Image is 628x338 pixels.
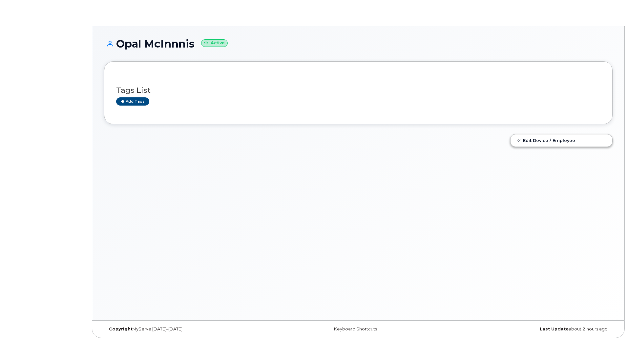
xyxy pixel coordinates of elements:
a: Add tags [116,97,149,106]
a: Keyboard Shortcuts [334,327,377,331]
a: Edit Device / Employee [511,134,612,146]
strong: Copyright [109,327,133,331]
small: Active [201,39,228,47]
div: MyServe [DATE]–[DATE] [104,327,274,332]
h3: Tags List [116,86,600,94]
div: about 2 hours ago [443,327,613,332]
strong: Last Update [540,327,569,331]
h1: Opal McInnnis [104,38,613,50]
